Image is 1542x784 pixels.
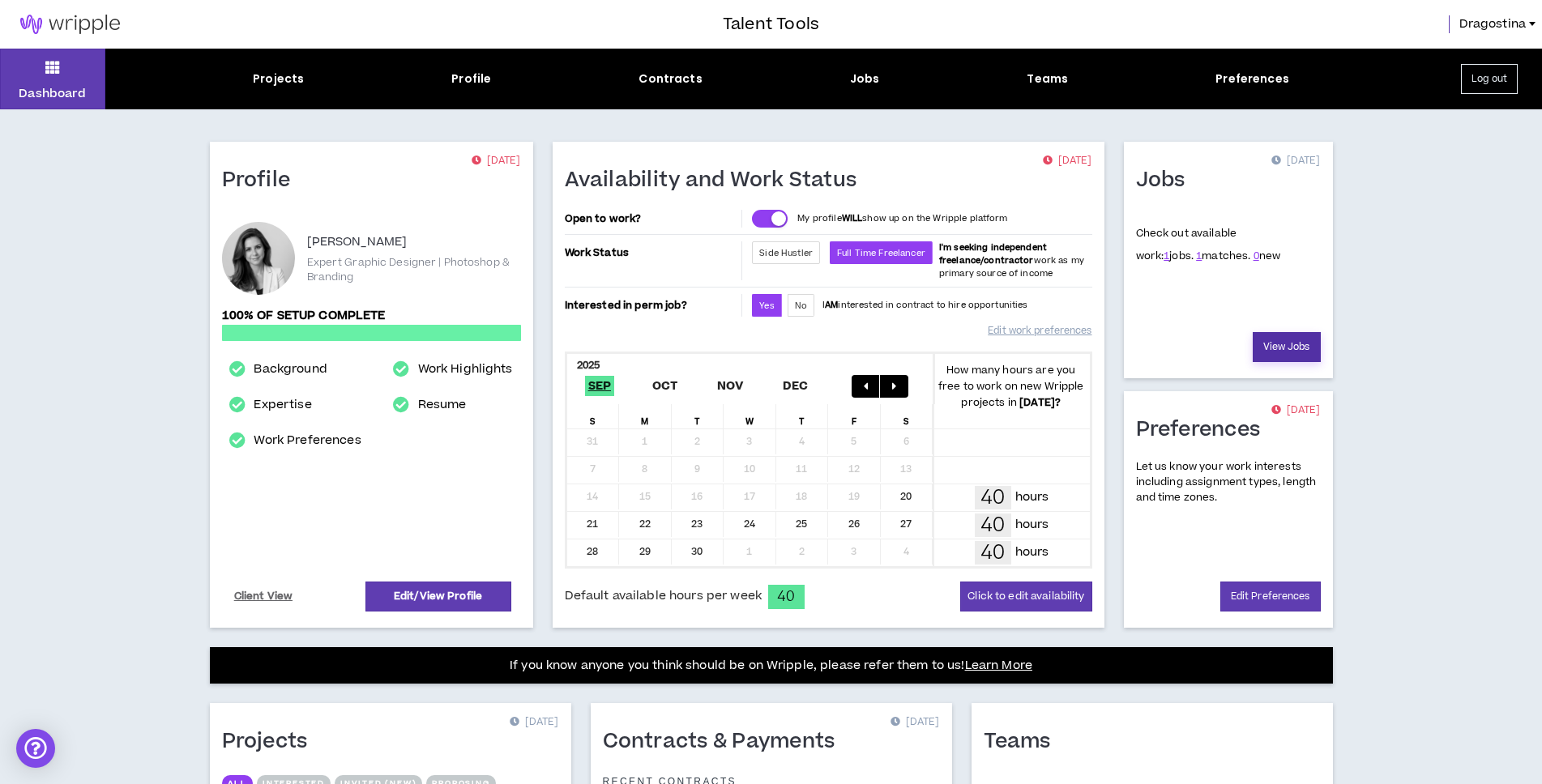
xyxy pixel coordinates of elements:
[472,153,520,169] p: [DATE]
[222,222,295,295] div: Dragostina M.
[1271,403,1320,419] p: [DATE]
[565,168,869,194] h1: Availability and Work Status
[960,582,1091,611] button: Click to edit availability
[776,404,829,428] div: T
[988,317,1091,345] a: Edit work preferences
[1015,543,1049,561] p: hours
[585,376,615,396] span: Sep
[1136,226,1281,263] p: Check out available work:
[307,255,521,284] p: Expert Graphic Designer | Photoshop & Branding
[759,247,813,259] span: Side Hustler
[724,404,776,428] div: W
[1019,395,1061,410] b: [DATE] ?
[797,212,1007,225] p: My profile show up on the Wripple platform
[780,376,812,396] span: Dec
[1271,153,1320,169] p: [DATE]
[1043,153,1091,169] p: [DATE]
[850,70,880,87] div: Jobs
[1136,417,1273,443] h1: Preferences
[1253,332,1321,362] a: View Jobs
[828,404,881,428] div: F
[1220,582,1321,611] a: Edit Preferences
[649,376,681,396] span: Oct
[1459,15,1526,33] span: Dragostina
[639,70,702,87] div: Contracts
[565,294,739,317] p: Interested in perm job?
[822,299,1028,312] p: I interested in contract to hire opportunities
[222,307,521,325] p: 100% of setup complete
[510,714,558,731] p: [DATE]
[565,212,739,225] p: Open to work?
[714,376,747,396] span: Nov
[723,12,819,36] h3: Talent Tools
[253,70,304,87] div: Projects
[222,729,320,755] h1: Projects
[1136,459,1321,506] p: Let us know your work interests including assignment types, length and time zones.
[254,395,311,415] a: Expertise
[565,241,739,264] p: Work Status
[254,360,327,379] a: Background
[232,582,296,611] a: Client View
[603,729,848,755] h1: Contracts & Payments
[510,656,1032,675] p: If you know anyone you think should be on Wripple, please refer them to us!
[672,404,724,428] div: T
[418,395,467,415] a: Resume
[891,714,939,731] p: [DATE]
[1136,168,1198,194] h1: Jobs
[1164,249,1194,263] span: jobs.
[842,212,863,224] strong: WILL
[1196,249,1250,263] span: matches.
[1254,249,1259,263] a: 0
[418,360,513,379] a: Work Highlights
[567,404,620,428] div: S
[1461,64,1518,94] button: Log out
[577,358,600,373] b: 2025
[307,232,408,252] p: [PERSON_NAME]
[965,657,1032,674] a: Learn More
[984,729,1063,755] h1: Teams
[759,300,774,312] span: Yes
[254,431,361,450] a: Work Preferences
[1015,488,1049,506] p: hours
[795,300,807,312] span: No
[1015,516,1049,534] p: hours
[1254,249,1281,263] span: new
[825,299,838,311] strong: AM
[565,587,762,605] span: Default available hours per week
[1196,249,1202,263] a: 1
[1215,70,1289,87] div: Preferences
[939,241,1047,266] b: I'm seeking independent freelance/contractor
[16,729,55,768] div: Open Intercom Messenger
[881,404,933,428] div: S
[1164,249,1169,263] a: 1
[619,404,672,428] div: M
[1027,70,1068,87] div: Teams
[451,70,491,87] div: Profile
[19,85,86,102] p: Dashboard
[365,582,511,611] a: Edit/View Profile
[939,241,1084,279] span: work as my primary source of income
[222,168,303,194] h1: Profile
[933,362,1090,411] p: How many hours are you free to work on new Wripple projects in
